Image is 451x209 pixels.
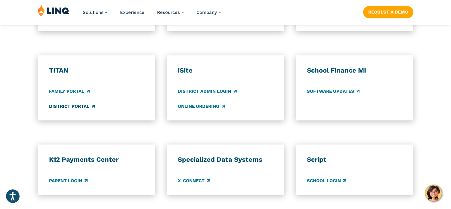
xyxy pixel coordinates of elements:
h3: iSite [178,66,273,75]
a: Software Updates [307,88,360,95]
h3: Specialized Data Systems [178,155,273,164]
a: Experience [120,10,144,15]
span: Solutions [83,10,103,15]
h3: School Finance MI [307,66,402,75]
a: District Admin Login [178,88,236,95]
a: Company [196,10,221,15]
nav: Primary Navigation [83,5,221,25]
a: Solutions [83,10,107,15]
a: Request a Demo [363,6,413,18]
img: LINQ | K‑12 Software [38,5,70,16]
span: Company [196,10,217,15]
a: Online Ordering [178,103,225,110]
span: Resources [157,10,180,15]
button: Hello, have a question? Let’s chat. [425,185,442,201]
a: X-Connect [178,177,210,184]
h3: TITAN [49,66,144,75]
a: District Portal [49,103,95,110]
a: School Login [307,177,346,184]
nav: Button Navigation [363,5,413,18]
a: Resources [157,10,184,15]
h3: K12 Payments Center [49,155,144,164]
h3: Script [307,155,402,164]
a: Family Portal [49,88,90,95]
a: Parent Login [49,177,88,184]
